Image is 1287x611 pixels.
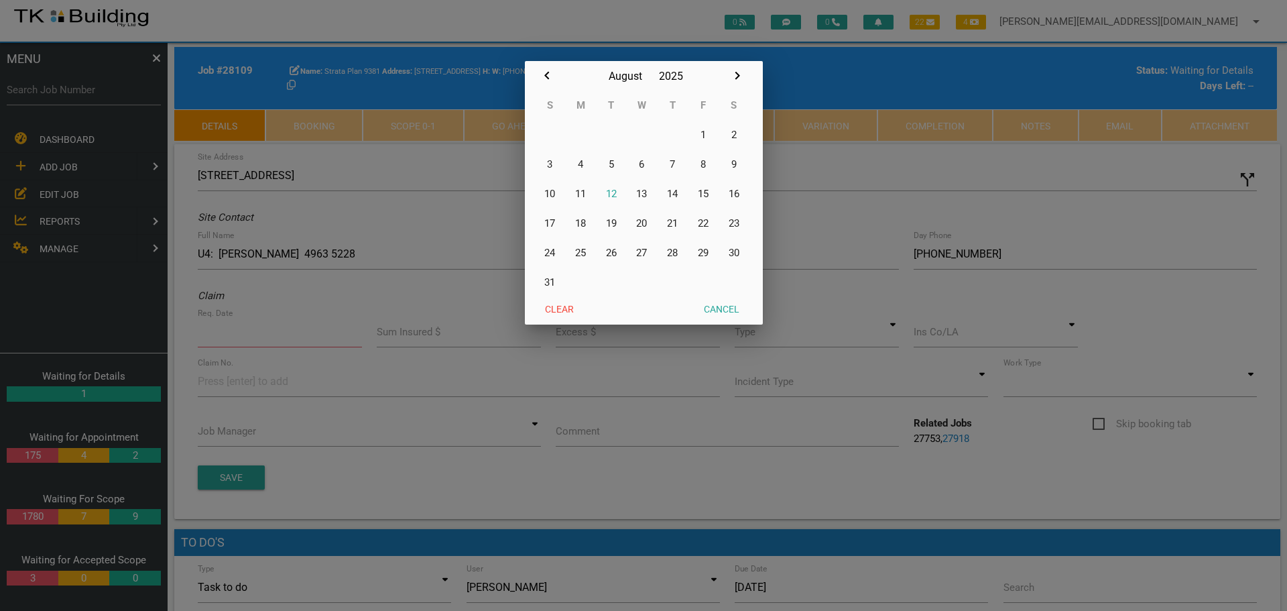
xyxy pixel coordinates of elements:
[608,99,614,111] abbr: Tuesday
[535,179,566,209] button: 10
[547,99,553,111] abbr: Sunday
[596,209,627,238] button: 19
[627,179,658,209] button: 13
[719,120,749,150] button: 2
[535,238,566,268] button: 24
[565,150,596,179] button: 4
[535,268,566,297] button: 31
[688,209,719,238] button: 22
[657,238,688,268] button: 28
[731,99,737,111] abbr: Saturday
[627,209,658,238] button: 20
[627,238,658,268] button: 27
[596,238,627,268] button: 26
[688,238,719,268] button: 29
[700,99,706,111] abbr: Friday
[657,179,688,209] button: 14
[627,150,658,179] button: 6
[535,209,566,238] button: 17
[719,179,749,209] button: 16
[596,150,627,179] button: 5
[657,209,688,238] button: 21
[694,297,749,321] button: Cancel
[565,238,596,268] button: 25
[576,99,585,111] abbr: Monday
[535,150,566,179] button: 3
[596,179,627,209] button: 12
[719,150,749,179] button: 9
[688,120,719,150] button: 1
[565,209,596,238] button: 18
[637,99,646,111] abbr: Wednesday
[719,209,749,238] button: 23
[535,297,584,321] button: Clear
[688,179,719,209] button: 15
[565,179,596,209] button: 11
[670,99,676,111] abbr: Thursday
[719,238,749,268] button: 30
[657,150,688,179] button: 7
[688,150,719,179] button: 8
